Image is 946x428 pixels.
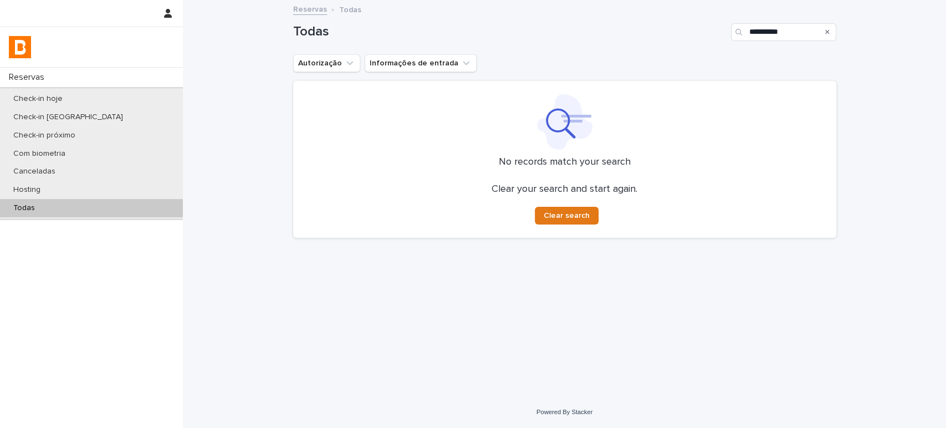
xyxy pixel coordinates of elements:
[4,167,64,176] p: Canceladas
[4,203,44,213] p: Todas
[4,185,49,195] p: Hosting
[293,24,727,40] h1: Todas
[306,156,823,169] p: No records match your search
[731,23,836,41] input: Search
[4,72,53,83] p: Reservas
[293,2,327,15] a: Reservas
[492,184,637,196] p: Clear your search and start again.
[4,94,71,104] p: Check-in hoje
[9,36,31,58] img: zVaNuJHRTjyIjT5M9Xd5
[365,54,477,72] button: Informações de entrada
[544,212,590,220] span: Clear search
[536,409,592,415] a: Powered By Stacker
[339,3,361,15] p: Todas
[4,131,84,140] p: Check-in próximo
[4,113,132,122] p: Check-in [GEOGRAPHIC_DATA]
[293,54,360,72] button: Autorização
[4,149,74,159] p: Com biometria
[535,207,599,225] button: Clear search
